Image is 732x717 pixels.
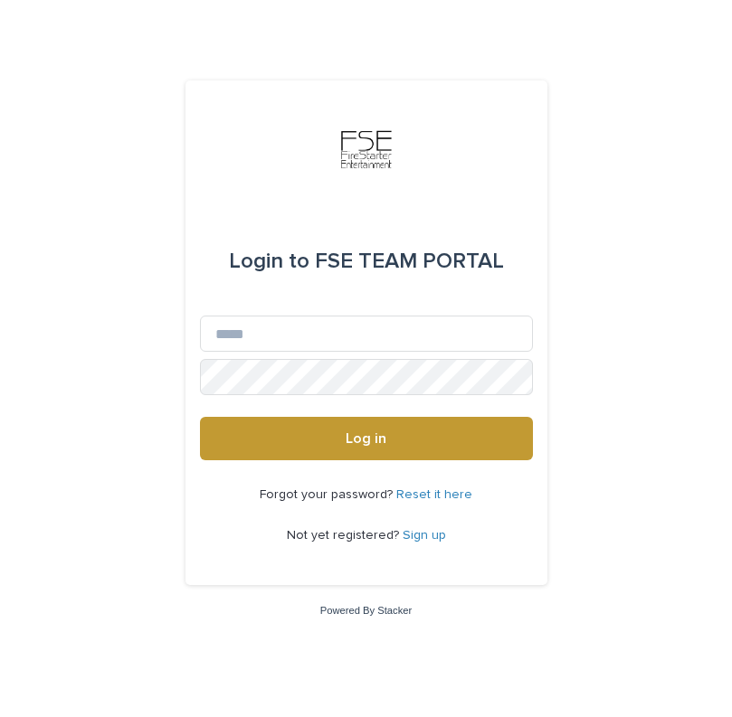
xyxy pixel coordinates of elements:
span: Forgot your password? [260,488,396,501]
img: 9JgRvJ3ETPGCJDhvPVA5 [339,124,394,178]
span: Not yet registered? [287,529,403,542]
span: Login to [229,250,309,272]
span: Log in [346,431,386,446]
button: Log in [200,417,533,460]
a: Powered By Stacker [320,605,412,616]
a: Reset it here [396,488,472,501]
a: Sign up [403,529,446,542]
div: FSE TEAM PORTAL [229,236,504,287]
